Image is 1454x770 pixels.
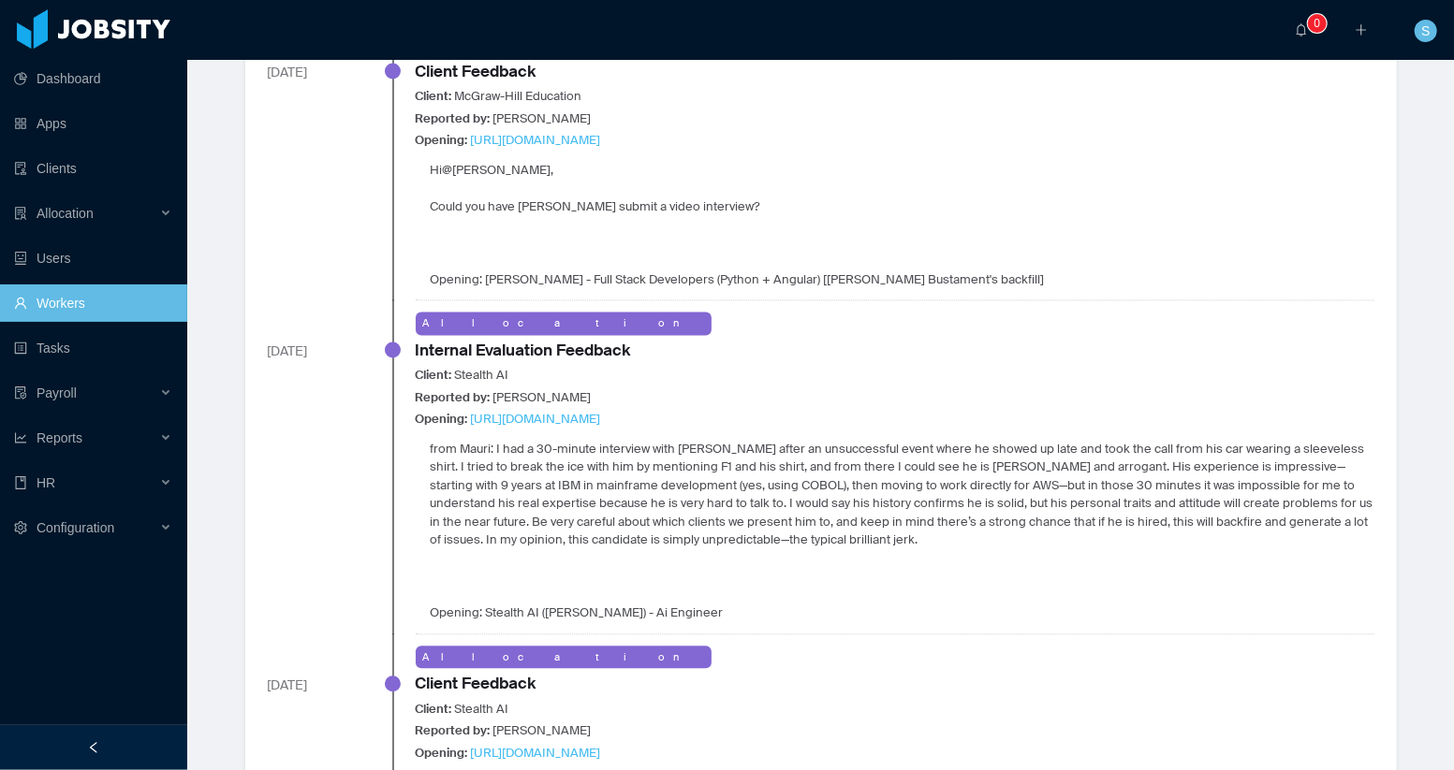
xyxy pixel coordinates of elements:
strong: Opening: [416,411,468,427]
div: [DATE] [268,672,371,695]
div: Allocation [416,312,712,335]
span: S [1421,20,1430,42]
sup: 0 [1308,14,1327,33]
p: Could you have [PERSON_NAME] submit a video interview? [431,197,1045,216]
strong: Reported by: [416,722,491,738]
div: Internal Evaluation Feedback [416,339,631,363]
i: icon: setting [14,521,27,534]
strong: Client: [416,88,452,104]
strong: Client: [416,367,452,383]
i: icon: file-protect [14,386,27,400]
a: icon: userWorkers [14,284,172,322]
i: icon: plus [1355,23,1368,36]
a: [URL][DOMAIN_NAME] [471,745,601,761]
div: Allocation [416,646,712,669]
strong: Client: [416,701,452,717]
div: [PERSON_NAME] [416,109,592,128]
div: [DATE] [268,59,371,82]
a: icon: robotUsers [14,240,172,277]
a: [URL][DOMAIN_NAME] [471,411,601,427]
i: icon: line-chart [14,431,27,444]
div: McGraw-Hill Education [416,87,582,106]
div: Stealth AI [416,366,509,385]
span: Allocation [37,206,94,221]
strong: Reported by: [416,389,491,405]
a: [URL][DOMAIN_NAME] [471,132,601,148]
a: icon: profileTasks [14,329,172,367]
div: Stealth AI [416,700,509,719]
div: Client Feedback [416,672,536,696]
div: [PERSON_NAME] [416,721,592,740]
div: Opening: Stealth AI ([PERSON_NAME]) - Ai Engineer [416,440,1374,622]
i: icon: book [14,476,27,489]
strong: Opening: [416,132,468,148]
span: Reports [37,430,82,445]
i: icon: solution [14,207,27,220]
div: Client Feedback [416,60,536,84]
div: Opening: [PERSON_NAME] - Full Stack Developers (Python + Angular) [[PERSON_NAME] Bustament's back... [416,161,1045,289]
a: icon: pie-chartDashboard [14,60,172,97]
p: from Mauri: I had a 30-minute interview with [PERSON_NAME] after an unsuccessful event where he s... [431,440,1374,549]
a: @[PERSON_NAME] [443,162,551,178]
p: Hi , [431,161,1045,180]
strong: Reported by: [416,110,491,126]
span: Configuration [37,520,114,535]
i: icon: bell [1295,23,1308,36]
div: [PERSON_NAME] [416,388,592,407]
strong: Opening: [416,745,468,761]
a: icon: appstoreApps [14,105,172,142]
span: HR [37,475,55,490]
div: [DATE] [268,338,371,361]
span: Payroll [37,385,77,400]
a: icon: auditClients [14,150,172,187]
